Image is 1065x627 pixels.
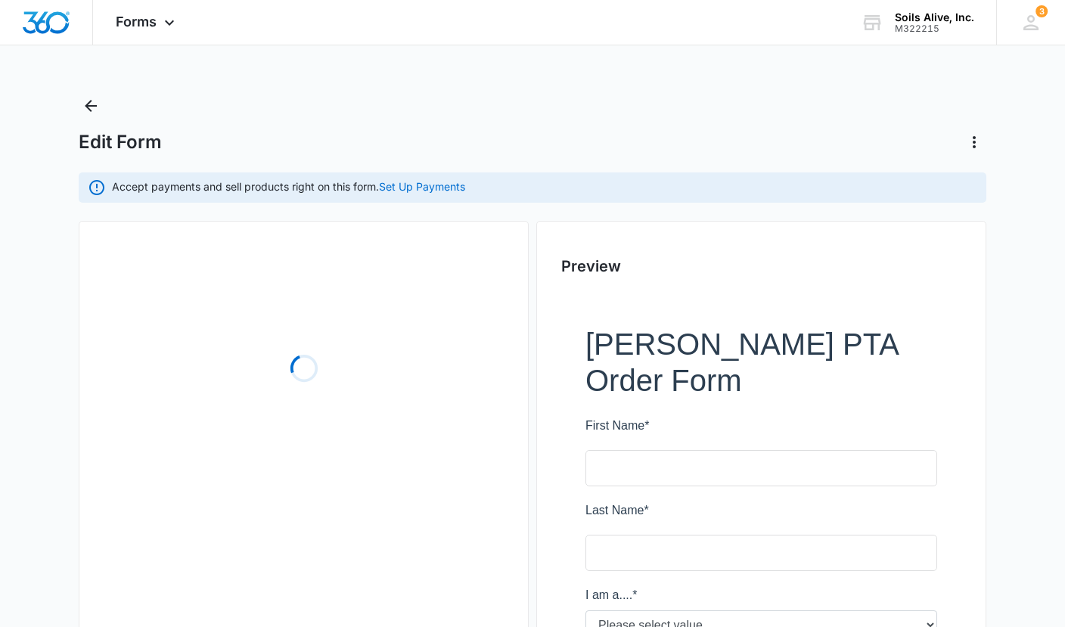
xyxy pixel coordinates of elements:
[1036,5,1048,17] span: 3
[1036,5,1048,17] div: notifications count
[379,180,465,193] a: Set Up Payments
[112,178,465,194] p: Accept payments and sell products right on this form.
[116,14,157,29] span: Forms
[895,23,974,34] div: account id
[79,94,103,118] button: Back
[962,130,986,154] button: Actions
[79,131,162,154] h1: Edit Form
[561,255,961,278] h2: Preview
[895,11,974,23] div: account name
